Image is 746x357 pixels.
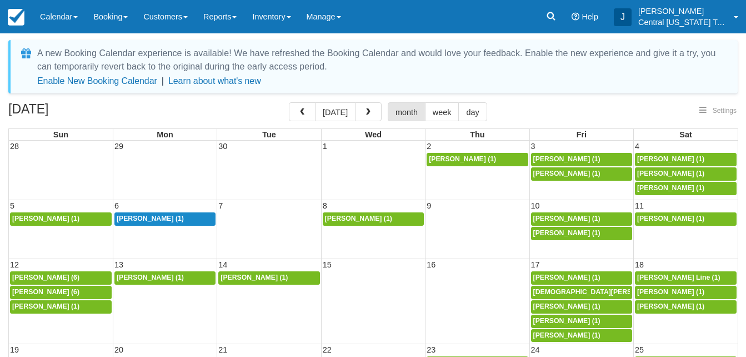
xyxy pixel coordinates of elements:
button: Settings [693,103,743,119]
span: Help [582,12,598,21]
span: Fri [577,130,587,139]
p: [PERSON_NAME] [638,6,727,17]
span: Settings [713,107,737,115]
span: 10 [530,201,541,210]
span: 19 [9,345,20,354]
a: [PERSON_NAME] (1) [635,167,737,181]
a: [PERSON_NAME] (1) [10,300,112,314]
a: [PERSON_NAME] (1) [531,300,632,314]
span: 23 [425,345,437,354]
span: [PERSON_NAME] (1) [533,274,600,281]
span: 25 [634,345,645,354]
div: A new Booking Calendar experience is available! We have refreshed the Booking Calendar and would ... [37,47,724,73]
span: 30 [217,142,228,151]
p: Central [US_STATE] Tours [638,17,727,28]
span: 1 [322,142,328,151]
span: [PERSON_NAME] Line (1) [637,274,720,281]
span: Mon [157,130,173,139]
a: [PERSON_NAME] (1) [635,212,737,226]
span: [PERSON_NAME] (1) [533,170,600,177]
span: [PERSON_NAME] (1) [533,331,600,339]
div: J [614,8,632,26]
a: [PERSON_NAME] (1) [531,153,632,166]
span: 2 [425,142,432,151]
span: [PERSON_NAME] (1) [12,215,79,222]
span: Tue [262,130,276,139]
span: 9 [425,201,432,210]
a: [PERSON_NAME] (1) [635,182,737,195]
span: [PERSON_NAME] (1) [637,155,704,163]
a: [PERSON_NAME] (1) [114,271,216,285]
span: 8 [322,201,328,210]
span: [PERSON_NAME] (1) [533,317,600,325]
button: Enable New Booking Calendar [37,76,157,87]
a: [PERSON_NAME] (1) [218,271,319,285]
span: [PERSON_NAME] (1) [117,215,184,222]
span: 18 [634,260,645,269]
span: Thu [470,130,484,139]
span: 4 [634,142,640,151]
a: [PERSON_NAME] (1) [635,153,737,166]
span: 5 [9,201,16,210]
a: [PERSON_NAME] (1) [531,227,632,240]
span: 14 [217,260,228,269]
span: [PERSON_NAME] (1) [429,155,496,163]
a: [PERSON_NAME] (1) [114,212,216,226]
span: [PERSON_NAME] (1) [325,215,392,222]
span: 20 [113,345,124,354]
span: [PERSON_NAME] (6) [12,274,79,281]
button: week [425,102,459,121]
span: 24 [530,345,541,354]
span: 3 [530,142,537,151]
a: [PERSON_NAME] (1) [531,329,632,343]
span: 21 [217,345,228,354]
a: [PERSON_NAME] (6) [10,286,112,299]
button: [DATE] [315,102,356,121]
span: 12 [9,260,20,269]
a: [PERSON_NAME] (1) [635,286,737,299]
button: day [458,102,487,121]
a: [PERSON_NAME] (1) [531,212,632,226]
span: 7 [217,201,224,210]
span: [PERSON_NAME] (1) [533,155,600,163]
span: 16 [425,260,437,269]
span: Wed [365,130,382,139]
span: 17 [530,260,541,269]
a: [PERSON_NAME] (1) [323,212,424,226]
span: [PERSON_NAME] (1) [221,274,288,281]
span: [PERSON_NAME] (1) [117,274,184,281]
a: [PERSON_NAME] (1) [531,167,632,181]
span: [DEMOGRAPHIC_DATA][PERSON_NAME] (1) [533,288,678,296]
span: [PERSON_NAME] (1) [637,303,704,310]
span: 6 [113,201,120,210]
a: Learn about what's new [168,76,261,86]
span: 22 [322,345,333,354]
button: month [388,102,425,121]
img: checkfront-main-nav-mini-logo.png [8,9,24,26]
span: [PERSON_NAME] (1) [637,288,704,296]
span: [PERSON_NAME] (1) [637,215,704,222]
a: [PERSON_NAME] (1) [531,271,632,285]
span: 13 [113,260,124,269]
span: [PERSON_NAME] (1) [12,303,79,310]
i: Help [572,13,579,21]
span: [PERSON_NAME] (1) [637,184,704,192]
span: [PERSON_NAME] (1) [533,215,600,222]
a: [DEMOGRAPHIC_DATA][PERSON_NAME] (1) [531,286,632,299]
span: [PERSON_NAME] (6) [12,288,79,296]
span: 11 [634,201,645,210]
h2: [DATE] [8,102,149,123]
span: Sun [53,130,68,139]
span: [PERSON_NAME] (1) [533,303,600,310]
span: [PERSON_NAME] (1) [533,229,600,237]
a: [PERSON_NAME] (1) [10,212,112,226]
a: [PERSON_NAME] Line (1) [635,271,737,285]
a: [PERSON_NAME] (1) [531,315,632,328]
span: 29 [113,142,124,151]
span: | [162,76,164,86]
span: 28 [9,142,20,151]
span: Sat [679,130,692,139]
a: [PERSON_NAME] (1) [635,300,737,314]
a: [PERSON_NAME] (6) [10,271,112,285]
span: [PERSON_NAME] (1) [637,170,704,177]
